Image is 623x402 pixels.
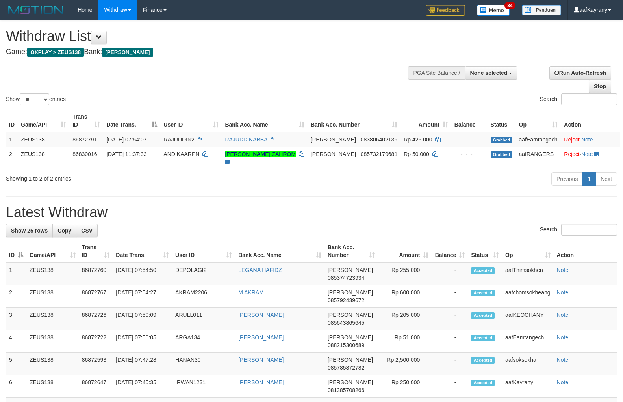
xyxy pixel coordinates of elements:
span: None selected [470,70,508,76]
td: - [432,375,468,398]
td: [DATE] 07:54:50 [113,262,172,285]
span: [PERSON_NAME] [328,312,373,318]
span: [PERSON_NAME] [328,267,373,273]
th: Game/API: activate to sort column ascending [18,110,69,132]
a: [PERSON_NAME] ZAHROM [225,151,296,157]
a: Note [557,357,569,363]
a: Reject [564,151,580,157]
span: [PERSON_NAME] [328,334,373,341]
h4: Game: Bank: [6,48,408,56]
a: Next [595,172,617,186]
td: ZEUS138 [26,262,79,285]
th: Balance: activate to sort column ascending [432,240,468,262]
td: aafThimsokhen [502,262,553,285]
a: [PERSON_NAME] [238,334,284,341]
td: 86872767 [79,285,113,308]
td: ZEUS138 [18,147,69,169]
td: [DATE] 07:50:05 [113,330,172,353]
th: Bank Acc. Name: activate to sort column ascending [235,240,324,262]
span: Accepted [471,267,495,274]
a: [PERSON_NAME] [238,379,284,385]
span: Accepted [471,290,495,296]
td: aafEamtangech [516,132,561,147]
th: User ID: activate to sort column ascending [160,110,222,132]
td: ZEUS138 [26,375,79,398]
span: 34 [504,2,515,9]
th: Game/API: activate to sort column ascending [26,240,79,262]
th: Trans ID: activate to sort column ascending [69,110,103,132]
td: aafKayrany [502,375,553,398]
th: Amount: activate to sort column ascending [378,240,432,262]
img: Feedback.jpg [426,5,465,16]
span: Accepted [471,357,495,364]
a: RAJUDDINABBA [225,136,267,143]
span: Accepted [471,380,495,386]
th: Date Trans.: activate to sort column descending [103,110,160,132]
td: ARULL011 [172,308,235,330]
td: 3 [6,308,26,330]
td: ZEUS138 [18,132,69,147]
span: Grabbed [491,137,513,143]
td: 5 [6,353,26,375]
img: MOTION_logo.png [6,4,66,16]
th: Action [561,110,620,132]
span: [PERSON_NAME] [328,357,373,363]
th: Action [554,240,617,262]
td: ZEUS138 [26,285,79,308]
a: LEGANA HAFIDZ [238,267,282,273]
label: Show entries [6,93,66,105]
th: Status [488,110,516,132]
a: [PERSON_NAME] [238,357,284,363]
span: OXPLAY > ZEUS138 [27,48,84,57]
td: 86872726 [79,308,113,330]
div: Showing 1 to 2 of 2 entries [6,171,254,182]
a: [PERSON_NAME] [238,312,284,318]
span: RAJUDDIN2 [163,136,195,143]
td: Rp 51,000 [378,330,432,353]
th: Amount: activate to sort column ascending [400,110,451,132]
th: Date Trans.: activate to sort column ascending [113,240,172,262]
span: Copy 085792439672 to clipboard [328,297,364,303]
a: Show 25 rows [6,224,53,237]
span: CSV [81,227,93,234]
td: 6 [6,375,26,398]
a: Note [581,151,593,157]
td: - [432,285,468,308]
th: Bank Acc. Number: activate to sort column ascending [324,240,378,262]
th: Trans ID: activate to sort column ascending [79,240,113,262]
span: Copy 083806402139 to clipboard [361,136,397,143]
th: Status: activate to sort column ascending [468,240,502,262]
td: aafKEOCHANY [502,308,553,330]
td: [DATE] 07:47:28 [113,353,172,375]
input: Search: [561,224,617,236]
span: [PERSON_NAME] [328,379,373,385]
a: Note [557,334,569,341]
td: [DATE] 07:50:09 [113,308,172,330]
label: Search: [540,224,617,236]
td: ARGA134 [172,330,235,353]
td: 86872647 [79,375,113,398]
a: Note [581,136,593,143]
span: Copy 085785872782 to clipboard [328,365,364,371]
td: Rp 600,000 [378,285,432,308]
h1: Withdraw List [6,28,408,44]
td: 86872593 [79,353,113,375]
td: 1 [6,262,26,285]
td: - [432,330,468,353]
th: Op: activate to sort column ascending [502,240,553,262]
a: M AKRAM [238,289,264,296]
td: aafsoksokha [502,353,553,375]
th: Bank Acc. Number: activate to sort column ascending [308,110,400,132]
span: Rp 425.000 [404,136,432,143]
span: [DATE] 11:37:33 [106,151,146,157]
span: Accepted [471,335,495,341]
td: 2 [6,147,18,169]
td: aafRANGERS [516,147,561,169]
img: Button%20Memo.svg [477,5,510,16]
button: None selected [465,66,517,80]
td: 86872722 [79,330,113,353]
a: Stop [589,80,611,93]
span: Copy 085643865645 to clipboard [328,320,364,326]
span: [PERSON_NAME] [311,151,356,157]
td: 4 [6,330,26,353]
